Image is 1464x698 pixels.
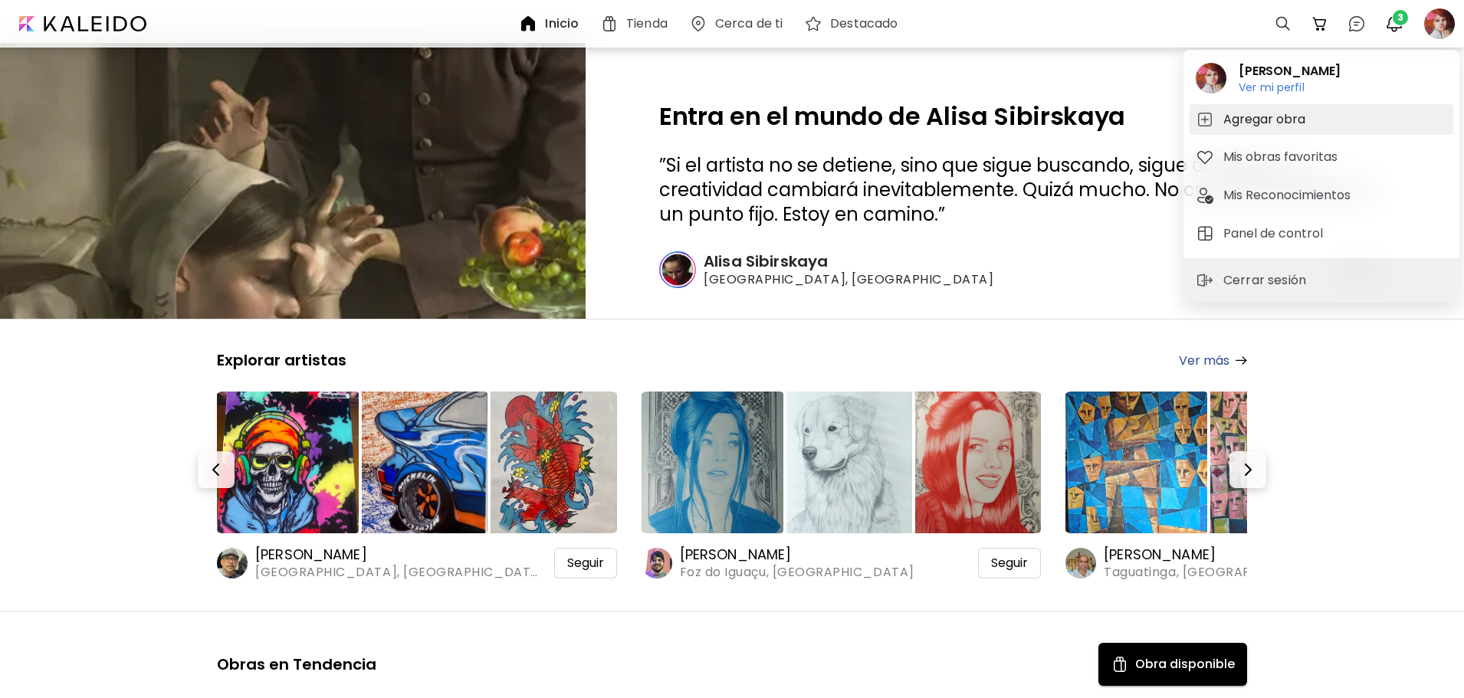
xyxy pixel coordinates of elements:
[1190,142,1453,172] button: tabMis obras favoritas
[1190,218,1453,249] button: tabPanel de control
[1223,186,1355,205] h5: Mis Reconocimientos
[1190,180,1453,211] button: tabMis Reconocimientos
[1223,224,1328,243] h5: Panel de control
[1196,224,1214,243] img: tab
[1190,104,1453,135] button: tabAgregar obra
[1223,110,1310,129] h5: Agregar obra
[1239,62,1341,80] h2: [PERSON_NAME]
[1196,148,1214,166] img: tab
[1196,186,1214,205] img: tab
[1239,80,1341,94] h6: Ver mi perfil
[1196,110,1214,129] img: tab
[1223,148,1342,166] h5: Mis obras favoritas
[1196,271,1214,290] img: sign-out
[1190,265,1317,296] button: sign-outCerrar sesión
[1223,271,1311,290] p: Cerrar sesión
